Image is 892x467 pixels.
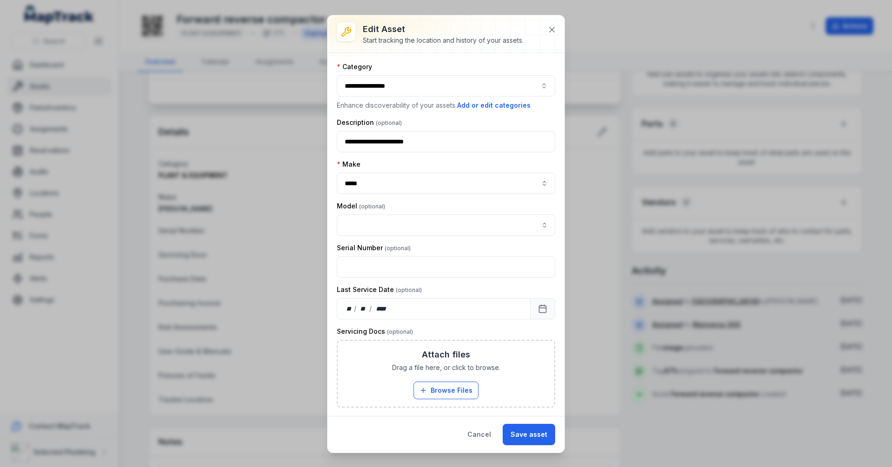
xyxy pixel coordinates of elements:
[337,214,555,236] input: asset-edit:cf[68832b05-6ea9-43b4-abb7-d68a6a59beaf]-label
[337,285,422,294] label: Last Service Date
[457,100,531,110] button: Add or edit categories
[363,23,524,36] h3: Edit asset
[413,382,479,399] button: Browse Files
[459,424,499,445] button: Cancel
[373,304,390,313] div: year,
[337,173,555,194] input: asset-edit:cf[09246113-4bcc-4687-b44f-db17154807e5]-label
[503,424,555,445] button: Save asset
[337,243,411,253] label: Serial Number
[337,118,402,127] label: Description
[354,304,357,313] div: /
[363,36,524,45] div: Start tracking the location and history of your assets.
[337,160,361,169] label: Make
[337,201,385,211] label: Model
[337,100,555,110] p: Enhance discoverability of your assets.
[357,304,370,313] div: month,
[345,304,354,313] div: day,
[369,304,373,313] div: /
[530,298,555,319] button: Calendar
[392,363,500,372] span: Drag a file here, or click to browse.
[337,327,413,336] label: Servicing Docs
[422,348,470,361] h3: Attach files
[337,415,413,424] label: Purchase Date
[337,62,372,71] label: Category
